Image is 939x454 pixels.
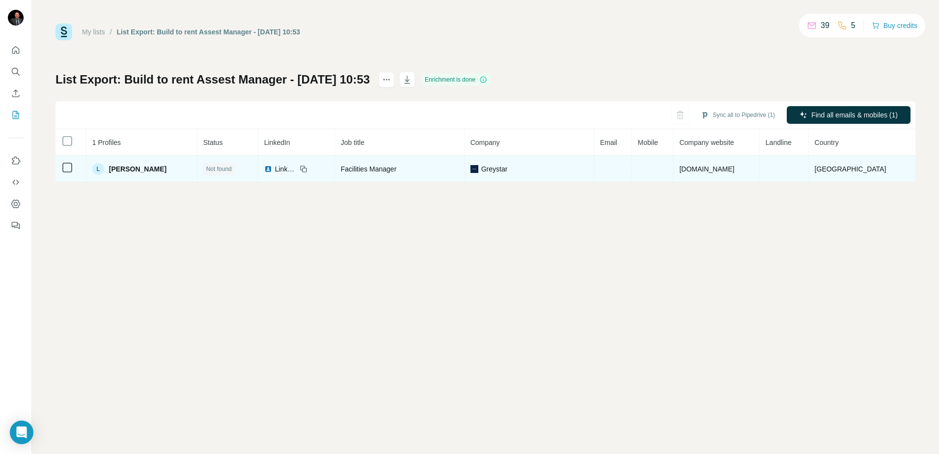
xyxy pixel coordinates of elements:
[815,139,839,146] span: Country
[55,72,370,87] h1: List Export: Build to rent Assest Manager - [DATE] 10:53
[470,139,500,146] span: Company
[55,24,72,40] img: Surfe Logo
[264,139,290,146] span: LinkedIn
[82,28,105,36] a: My lists
[8,173,24,191] button: Use Surfe API
[92,139,121,146] span: 1 Profiles
[766,139,792,146] span: Landline
[679,165,734,173] span: [DOMAIN_NAME]
[8,63,24,81] button: Search
[341,165,397,173] span: Facilities Manager
[679,139,734,146] span: Company website
[206,165,232,173] span: Not found
[10,421,33,444] div: Open Intercom Messenger
[638,139,658,146] span: Mobile
[8,195,24,213] button: Dashboard
[203,139,223,146] span: Status
[8,41,24,59] button: Quick start
[8,10,24,26] img: Avatar
[470,165,478,173] img: company-logo
[694,108,782,122] button: Sync all to Pipedrive (1)
[851,20,856,31] p: 5
[8,85,24,102] button: Enrich CSV
[264,165,272,173] img: LinkedIn logo
[422,74,490,85] div: Enrichment is done
[109,164,166,174] span: [PERSON_NAME]
[117,27,300,37] div: List Export: Build to rent Assest Manager - [DATE] 10:53
[341,139,364,146] span: Job title
[275,164,297,174] span: LinkedIn
[872,19,917,32] button: Buy credits
[8,217,24,234] button: Feedback
[8,152,24,170] button: Use Surfe on LinkedIn
[821,20,829,31] p: 39
[8,106,24,124] button: My lists
[481,164,508,174] span: Greystar
[600,139,617,146] span: Email
[110,27,112,37] li: /
[811,110,898,120] span: Find all emails & mobiles (1)
[787,106,911,124] button: Find all emails & mobiles (1)
[379,72,394,87] button: actions
[815,165,886,173] span: [GEOGRAPHIC_DATA]
[92,163,104,175] div: L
